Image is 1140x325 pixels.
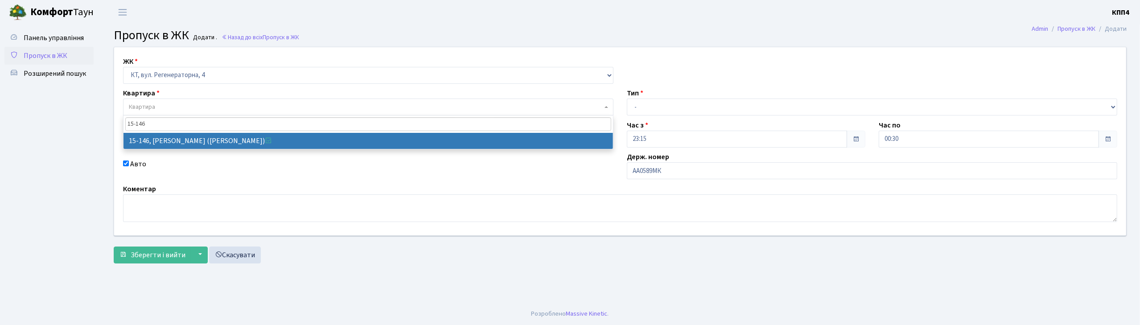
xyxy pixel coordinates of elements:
label: Коментар [123,184,156,194]
a: Пропуск в ЖК [4,47,94,65]
label: Авто [130,159,146,169]
span: Пропуск в ЖК [114,26,189,44]
label: Тип [627,88,643,99]
a: Massive Kinetic [566,309,608,318]
nav: breadcrumb [1018,20,1140,38]
li: 15-146, [PERSON_NAME] ([PERSON_NAME]) [123,133,613,149]
label: Держ. номер [627,152,669,162]
a: Розширений пошук [4,65,94,82]
a: Назад до всіхПропуск в ЖК [222,33,299,41]
small: Додати . [192,34,218,41]
input: АА1234АА [627,162,1117,179]
label: Час по [879,120,901,131]
label: Час з [627,120,648,131]
span: Таун [30,5,94,20]
div: Розроблено . [531,309,609,319]
span: Зберегти і вийти [131,250,185,260]
button: Переключити навігацію [111,5,134,20]
span: Панель управління [24,33,84,43]
button: Зберегти і вийти [114,247,191,263]
a: Admin [1032,24,1048,33]
label: ЖК [123,56,138,67]
a: Панель управління [4,29,94,47]
a: Скасувати [209,247,261,263]
b: Комфорт [30,5,73,19]
span: Розширений пошук [24,69,86,78]
a: КПП4 [1112,7,1129,18]
span: Квартира [129,103,155,111]
span: Пропуск в ЖК [263,33,299,41]
a: Пропуск в ЖК [1058,24,1095,33]
label: Квартира [123,88,160,99]
li: Додати [1095,24,1127,34]
span: Пропуск в ЖК [24,51,67,61]
img: logo.png [9,4,27,21]
b: КПП4 [1112,8,1129,17]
